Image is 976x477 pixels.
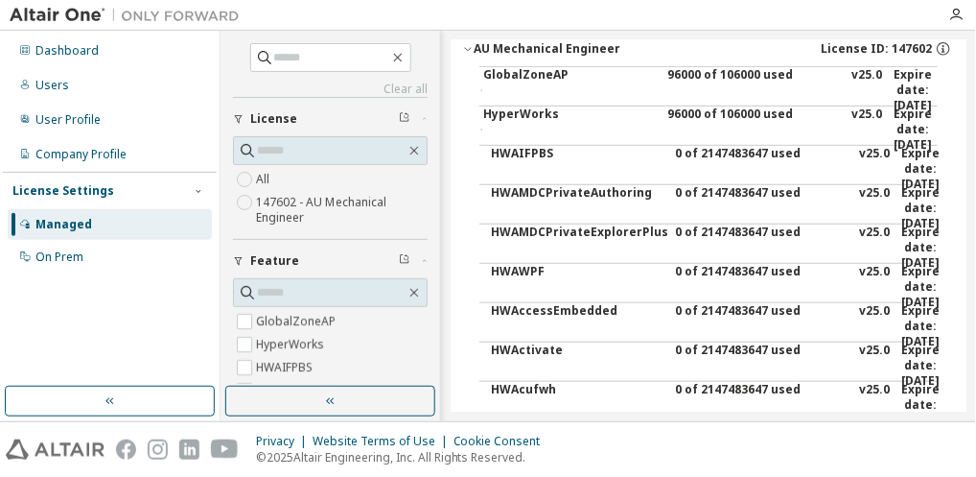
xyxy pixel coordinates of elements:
[491,264,938,310] button: HWAWPF0 of 2147483647 usedv25.0Expire date:[DATE]
[851,107,882,153] div: v25.0
[901,382,945,428] div: Expire date: [DATE]
[491,225,663,271] div: HWAMDCPrivateExplorerPlus
[233,98,428,140] button: License
[675,185,848,231] div: 0 of 2147483647 used
[233,240,428,282] button: Feature
[491,303,663,349] div: HWAccessEmbedded
[35,250,83,265] div: On Prem
[256,191,428,229] label: 147602 - AU Mechanical Engineer
[313,434,453,449] div: Website Terms of Use
[901,264,945,310] div: Expire date: [DATE]
[35,43,99,59] div: Dashboard
[491,185,938,231] button: HWAMDCPrivateAuthoring0 of 2147483647 usedv25.0Expire date:[DATE]
[6,440,105,460] img: altair_logo.svg
[675,303,848,349] div: 0 of 2147483647 used
[859,146,890,192] div: v25.0
[10,6,249,25] img: Altair One
[399,111,410,127] span: Clear filter
[256,379,405,402] label: HWAMDCPrivateAuthoring
[491,185,663,231] div: HWAMDCPrivateAuthoring
[859,185,890,231] div: v25.0
[491,264,663,310] div: HWAWPF
[35,112,101,128] div: User Profile
[491,225,938,271] button: HWAMDCPrivateExplorerPlus0 of 2147483647 usedv25.0Expire date:[DATE]
[491,382,663,428] div: HWAcufwh
[901,303,945,349] div: Expire date: [DATE]
[901,146,945,192] div: Expire date: [DATE]
[901,185,945,231] div: Expire date: [DATE]
[483,67,656,113] div: GlobalZoneAP
[474,41,620,57] div: AU Mechanical Engineer
[859,303,890,349] div: v25.0
[859,343,890,389] div: v25.0
[479,67,938,113] button: GlobalZoneAP96000 of 106000 usedv25.0Expire date:[DATE]
[894,67,938,113] div: Expire date: [DATE]
[256,434,313,449] div: Privacy
[851,67,882,113] div: v25.0
[233,82,428,97] a: Clear all
[483,107,656,153] div: HyperWorks
[675,146,848,192] div: 0 of 2147483647 used
[12,183,114,199] div: License Settings
[399,253,410,269] span: Clear filter
[675,382,848,428] div: 0 of 2147483647 used
[859,225,890,271] div: v25.0
[491,343,663,389] div: HWActivate
[148,440,168,460] img: instagram.svg
[675,264,848,310] div: 0 of 2147483647 used
[859,382,890,428] div: v25.0
[250,253,299,269] span: Feature
[250,111,297,127] span: License
[894,107,938,153] div: Expire date: [DATE]
[35,147,127,162] div: Company Profile
[901,225,945,271] div: Expire date: [DATE]
[491,146,938,192] button: HWAIFPBS0 of 2147483647 usedv25.0Expire date:[DATE]
[667,107,840,153] div: 96000 of 106000 used
[211,440,239,460] img: youtube.svg
[491,303,938,349] button: HWAccessEmbedded0 of 2147483647 usedv25.0Expire date:[DATE]
[675,225,848,271] div: 0 of 2147483647 used
[675,343,848,389] div: 0 of 2147483647 used
[256,449,552,465] p: © 2025 Altair Engineering, Inc. All Rights Reserved.
[256,333,328,356] label: HyperWorks
[667,67,840,113] div: 96000 of 106000 used
[859,264,890,310] div: v25.0
[479,107,938,153] button: HyperWorks96000 of 106000 usedv25.0Expire date:[DATE]
[901,343,945,389] div: Expire date: [DATE]
[256,310,339,333] label: GlobalZoneAP
[491,343,938,389] button: HWActivate0 of 2147483647 usedv25.0Expire date:[DATE]
[491,146,663,192] div: HWAIFPBS
[256,356,316,379] label: HWAIFPBS
[116,440,136,460] img: facebook.svg
[491,382,938,428] button: HWAcufwh0 of 2147483647 usedv25.0Expire date:[DATE]
[462,28,955,70] button: AU Mechanical EngineerLicense ID: 147602
[35,78,69,93] div: Users
[179,440,199,460] img: linkedin.svg
[35,217,92,232] div: Managed
[821,41,932,57] span: License ID: 147602
[256,168,273,191] label: All
[453,434,552,449] div: Cookie Consent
